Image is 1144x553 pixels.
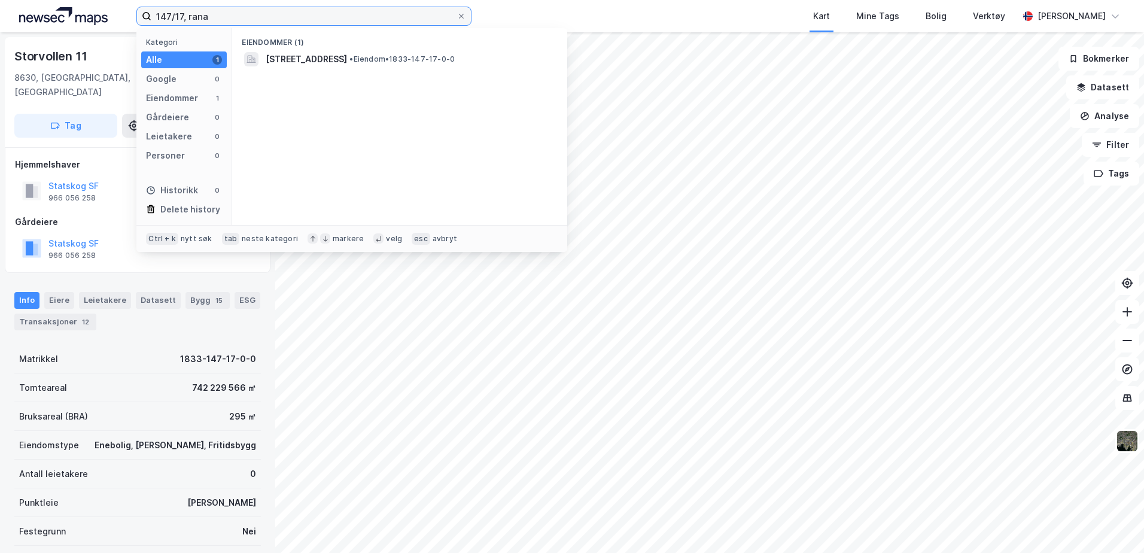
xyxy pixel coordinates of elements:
[146,129,192,144] div: Leietakere
[79,292,131,309] div: Leietakere
[1066,75,1139,99] button: Datasett
[14,47,89,66] div: Storvollen 11
[433,234,457,244] div: avbryt
[212,93,222,103] div: 1
[242,234,298,244] div: neste kategori
[146,38,227,47] div: Kategori
[187,496,256,510] div: [PERSON_NAME]
[1116,430,1139,452] img: 9k=
[333,234,364,244] div: markere
[44,292,74,309] div: Eiere
[192,381,256,395] div: 742 229 566 ㎡
[1058,47,1139,71] button: Bokmerker
[232,28,567,50] div: Eiendommer (1)
[1082,133,1139,157] button: Filter
[222,233,240,245] div: tab
[19,7,108,25] img: logo.a4113a55bc3d86da70a041830d287a7e.svg
[146,53,162,67] div: Alle
[15,157,260,172] div: Hjemmelshaver
[229,409,256,424] div: 295 ㎡
[19,381,67,395] div: Tomteareal
[235,292,260,309] div: ESG
[15,215,260,229] div: Gårdeiere
[14,114,117,138] button: Tag
[856,9,899,23] div: Mine Tags
[14,314,96,330] div: Transaksjoner
[242,524,256,539] div: Nei
[250,467,256,481] div: 0
[14,71,179,99] div: 8630, [GEOGRAPHIC_DATA], [GEOGRAPHIC_DATA]
[19,352,58,366] div: Matrikkel
[212,55,222,65] div: 1
[212,74,222,84] div: 0
[14,292,39,309] div: Info
[95,438,256,452] div: Enebolig, [PERSON_NAME], Fritidsbygg
[212,132,222,141] div: 0
[146,91,198,105] div: Eiendommer
[146,72,177,86] div: Google
[48,193,96,203] div: 966 056 258
[185,292,230,309] div: Bygg
[19,409,88,424] div: Bruksareal (BRA)
[1084,496,1144,553] iframe: Chat Widget
[349,54,455,64] span: Eiendom • 1833-147-17-0-0
[386,234,402,244] div: velg
[146,233,178,245] div: Ctrl + k
[212,186,222,195] div: 0
[1037,9,1106,23] div: [PERSON_NAME]
[19,496,59,510] div: Punktleie
[412,233,430,245] div: esc
[973,9,1005,23] div: Verktøy
[146,183,198,197] div: Historikk
[349,54,353,63] span: •
[181,234,212,244] div: nytt søk
[19,438,79,452] div: Eiendomstype
[212,113,222,122] div: 0
[1070,104,1139,128] button: Analyse
[151,7,457,25] input: Søk på adresse, matrikkel, gårdeiere, leietakere eller personer
[813,9,830,23] div: Kart
[19,524,66,539] div: Festegrunn
[213,294,225,306] div: 15
[146,110,189,124] div: Gårdeiere
[926,9,947,23] div: Bolig
[19,467,88,481] div: Antall leietakere
[212,151,222,160] div: 0
[48,251,96,260] div: 966 056 258
[160,202,220,217] div: Delete history
[146,148,185,163] div: Personer
[136,292,181,309] div: Datasett
[180,352,256,366] div: 1833-147-17-0-0
[80,316,92,328] div: 12
[266,52,347,66] span: [STREET_ADDRESS]
[1084,162,1139,186] button: Tags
